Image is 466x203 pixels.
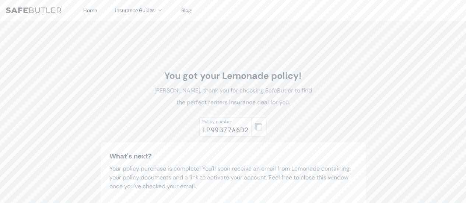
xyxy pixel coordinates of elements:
button: Insurance Guides [115,6,164,15]
h3: What's next? [109,151,357,161]
div: Policy number [202,119,249,125]
a: Blog [181,7,191,14]
img: SafeButler Text Logo [6,7,61,13]
a: Home [83,7,97,14]
div: LP99B77A6D2 [202,125,249,135]
h1: You got your Lemonade policy! [151,70,316,82]
p: [PERSON_NAME], thank you for choosing SafeButler to find the perfect renters insurance deal for you. [151,85,316,108]
p: Your policy purchase is complete! You'll soon receive an email from Lemonade containing your poli... [109,164,357,191]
